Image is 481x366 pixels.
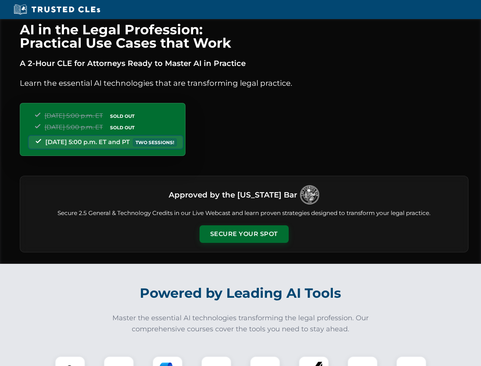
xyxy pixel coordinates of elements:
p: A 2-Hour CLE for Attorneys Ready to Master AI in Practice [20,57,468,69]
span: [DATE] 5:00 p.m. ET [45,112,103,119]
h3: Approved by the [US_STATE] Bar [169,188,297,202]
p: Learn the essential AI technologies that are transforming legal practice. [20,77,468,89]
span: SOLD OUT [107,112,137,120]
p: Master the essential AI technologies transforming the legal profession. Our comprehensive courses... [107,313,374,335]
p: Secure 2.5 General & Technology Credits in our Live Webcast and learn proven strategies designed ... [29,209,459,218]
span: [DATE] 5:00 p.m. ET [45,124,103,131]
button: Secure Your Spot [200,225,289,243]
img: Trusted CLEs [11,4,102,15]
img: Logo [300,185,319,204]
h2: Powered by Leading AI Tools [30,280,452,307]
span: SOLD OUT [107,124,137,132]
h1: AI in the Legal Profession: Practical Use Cases that Work [20,23,468,50]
